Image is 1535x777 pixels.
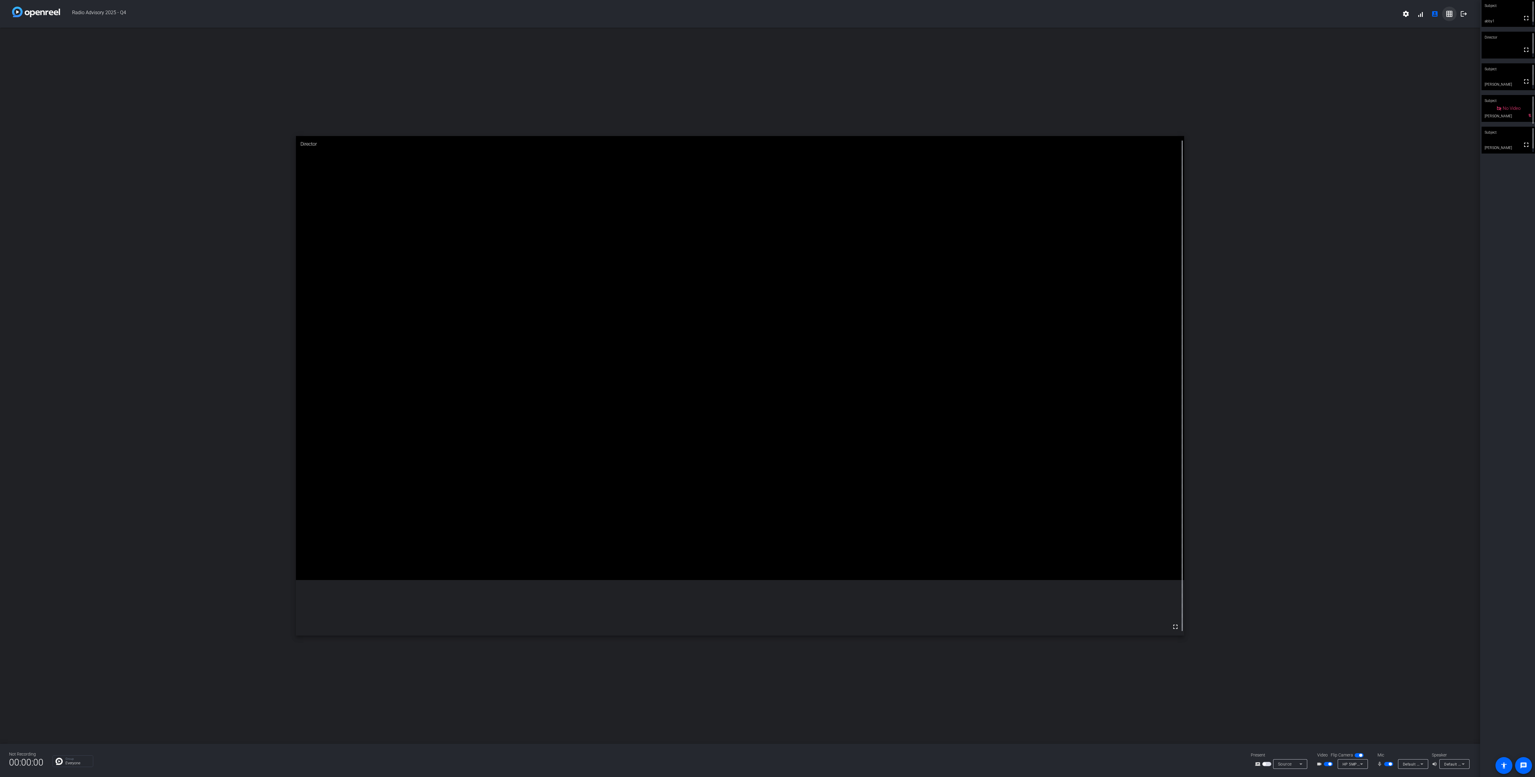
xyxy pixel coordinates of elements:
[1523,46,1530,53] mat-icon: fullscreen
[1377,760,1384,768] mat-icon: mic_none
[1446,10,1453,17] mat-icon: grid_on
[1172,623,1179,630] mat-icon: fullscreen
[1432,760,1439,768] mat-icon: volume_up
[1482,32,1535,43] div: Director
[1523,14,1530,22] mat-icon: fullscreen
[296,136,1184,152] div: Director
[1460,10,1467,17] mat-icon: logout
[1255,760,1262,768] mat-icon: screen_share_outline
[65,757,90,760] p: Group
[1431,10,1438,17] mat-icon: account_box
[56,758,63,765] img: Chat Icon
[60,7,1399,21] span: Radio Advisory 2025 - Q4
[1482,95,1535,106] div: Subject
[9,751,43,757] div: Not Recording
[12,7,60,17] img: white-gradient.svg
[1403,762,1473,766] span: Default - Microphone (Realtek(R) Audio)
[1444,762,1509,766] span: Default - Speakers (Realtek(R) Audio)
[1402,10,1409,17] mat-icon: settings
[1278,762,1292,766] span: Source
[1317,760,1324,768] mat-icon: videocam_outline
[1500,762,1508,769] mat-icon: accessibility
[1482,127,1535,138] div: Subject
[1432,752,1468,758] div: Speaker
[65,761,90,765] p: Everyone
[1520,762,1527,769] mat-icon: message
[1317,752,1328,758] span: Video
[1503,106,1521,111] span: No Video
[1523,78,1530,85] mat-icon: fullscreen
[1523,141,1530,148] mat-icon: fullscreen
[1331,752,1353,758] span: Flip Camera
[1482,63,1535,75] div: Subject
[1413,7,1428,21] button: signal_cellular_alt
[1343,762,1394,766] span: HP 5MP Camera (05c8:082f)
[1251,752,1311,758] div: Present
[1371,752,1432,758] div: Mic
[9,755,43,770] span: 00:00:00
